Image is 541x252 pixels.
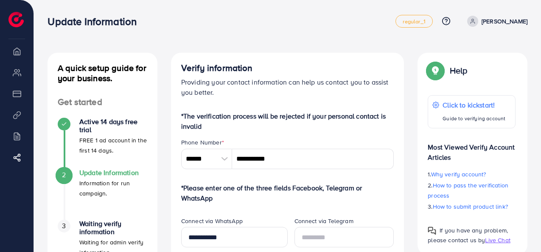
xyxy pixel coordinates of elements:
[181,77,394,97] p: Providing your contact information can help us contact you to assist you better.
[79,118,147,134] h4: Active 14 days free trial
[428,63,443,78] img: Popup guide
[443,100,505,110] p: Click to kickstart!
[181,217,243,225] label: Connect via WhatsApp
[450,65,468,76] p: Help
[428,135,516,162] p: Most Viewed Verify Account Articles
[428,181,508,200] span: How to pass the verification process
[181,183,394,203] p: *Please enter one of the three fields Facebook, Telegram or WhatsApp
[428,180,516,201] p: 2.
[48,118,157,169] li: Active 14 days free trial
[181,111,394,131] p: *The verification process will be rejected if your personal contact is invalid
[482,16,527,26] p: [PERSON_NAME]
[79,178,147,198] p: Information for run campaign.
[428,201,516,212] p: 3.
[181,63,394,74] h4: Verify information
[403,19,425,24] span: regular_1
[428,226,508,244] span: If you have any problem, please contact us by
[79,220,147,236] h4: Waiting verify information
[48,169,157,220] li: Update Information
[181,138,224,147] label: Phone Number
[48,97,157,108] h4: Get started
[443,113,505,124] p: Guide to verifying account
[48,63,157,83] h4: A quick setup guide for your business.
[395,15,432,28] a: regular_1
[464,16,527,27] a: [PERSON_NAME]
[62,170,66,180] span: 2
[79,169,147,177] h4: Update Information
[294,217,353,225] label: Connect via Telegram
[79,135,147,156] p: FREE 1 ad account in the first 14 days.
[433,202,508,211] span: How to submit product link?
[505,214,535,246] iframe: Chat
[428,227,436,235] img: Popup guide
[485,236,510,244] span: Live Chat
[428,169,516,179] p: 1.
[62,221,66,231] span: 3
[8,12,24,27] img: logo
[431,170,486,178] span: Why verify account?
[48,15,143,28] h3: Update Information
